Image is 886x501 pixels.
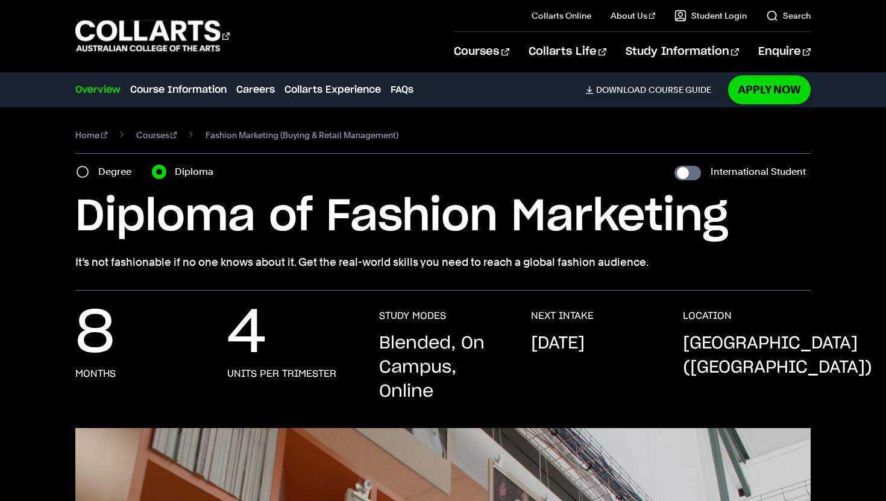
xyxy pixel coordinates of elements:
a: Careers [236,83,275,97]
p: Blended, On Campus, Online [379,332,507,404]
p: 4 [227,310,266,358]
div: Go to homepage [75,19,230,53]
p: [GEOGRAPHIC_DATA] ([GEOGRAPHIC_DATA]) [683,332,872,380]
a: Home [75,127,107,143]
a: Overview [75,83,121,97]
label: Degree [98,163,139,180]
label: International Student [711,163,806,180]
a: About Us [611,10,655,22]
h3: NEXT INTAKE [531,310,594,322]
h3: STUDY MODES [379,310,446,322]
a: Courses [136,127,177,143]
label: Diploma [175,163,221,180]
a: Student Login [674,10,747,22]
a: Search [766,10,811,22]
a: FAQs [391,83,413,97]
h3: units per trimester [227,368,336,380]
span: Download [596,84,646,95]
p: [DATE] [531,332,585,356]
a: Enquire [758,32,811,72]
p: It’s not fashionable if no one knows about it. Get the real-world skills you need to reach a glob... [75,254,811,271]
a: Course Information [130,83,227,97]
h3: LOCATION [683,310,732,322]
a: Study Information [626,32,739,72]
p: 8 [75,310,115,358]
a: Collarts Online [532,10,591,22]
a: Collarts Experience [284,83,381,97]
h3: months [75,368,116,380]
a: Apply Now [728,75,811,104]
a: Collarts Life [529,32,606,72]
h1: Diploma of Fashion Marketing [75,190,811,244]
a: DownloadCourse Guide [585,84,721,95]
span: Fashion Marketing (Buying & Retail Management) [206,127,398,143]
a: Courses [454,32,509,72]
